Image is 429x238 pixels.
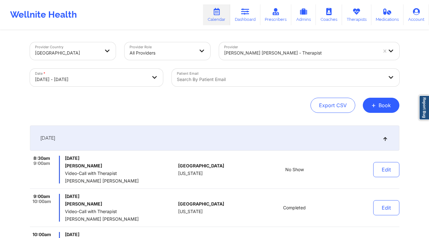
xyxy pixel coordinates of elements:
span: [US_STATE] [178,171,203,176]
h6: [PERSON_NAME] [65,163,176,168]
span: 10:00am [32,232,51,237]
a: Prescribers [260,4,292,25]
span: [DATE] [40,135,55,141]
div: All Providers [130,46,194,60]
span: [GEOGRAPHIC_DATA] [178,201,224,206]
span: [DATE] [65,194,176,199]
button: Edit [373,162,399,177]
a: Admins [291,4,316,25]
h6: [PERSON_NAME] [65,201,176,206]
span: 9:00am [33,161,50,166]
span: [DATE] [65,156,176,161]
a: Coaches [316,4,342,25]
span: 10:00am [32,199,51,204]
span: [PERSON_NAME] [PERSON_NAME] [65,178,176,183]
span: 8:30am [33,156,50,161]
span: 9:00am [33,194,50,199]
a: Calendar [203,4,230,25]
span: [GEOGRAPHIC_DATA] [178,163,224,168]
a: Medications [371,4,404,25]
span: Completed [283,205,306,210]
span: Video-Call with Therapist [65,171,176,176]
span: No Show [285,167,304,172]
span: [PERSON_NAME] [PERSON_NAME] [65,217,176,222]
a: Report Bug [419,95,429,120]
div: [PERSON_NAME] [PERSON_NAME] - therapist [224,46,377,60]
div: [GEOGRAPHIC_DATA] [35,46,100,60]
a: Dashboard [230,4,260,25]
a: Account [403,4,429,25]
button: +Book [363,98,399,113]
span: + [371,103,376,107]
span: [US_STATE] [178,209,203,214]
span: Video-Call with Therapist [65,209,176,214]
button: Export CSV [310,98,355,113]
button: Edit [373,200,399,215]
div: [DATE] - [DATE] [35,73,147,86]
span: [DATE] [65,232,176,237]
a: Therapists [342,4,371,25]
